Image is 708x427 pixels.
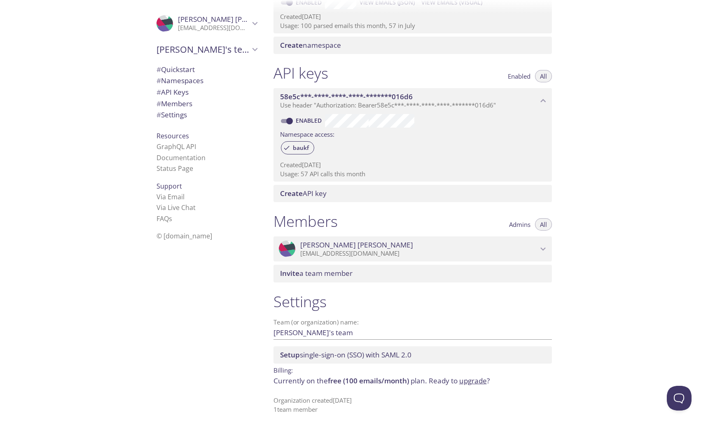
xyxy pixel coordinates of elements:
p: Billing: [273,364,552,376]
label: Namespace access: [280,128,334,140]
p: Usage: 57 API calls this month [280,170,545,178]
span: namespace [280,40,341,50]
span: [PERSON_NAME]'s team [157,44,250,55]
h1: Settings [273,292,552,311]
p: [EMAIL_ADDRESS][DOMAIN_NAME] [300,250,538,258]
a: Via Email [157,192,185,201]
span: Setup [280,350,300,359]
div: Setup SSO [273,346,552,364]
span: # [157,87,161,97]
a: FAQ [157,214,172,223]
span: Namespaces [157,76,203,85]
button: All [535,218,552,231]
p: [EMAIL_ADDRESS][DOMAIN_NAME] [178,24,250,32]
span: [PERSON_NAME] [PERSON_NAME] [178,14,291,24]
span: single-sign-on (SSO) with SAML 2.0 [280,350,411,359]
span: Ready to ? [429,376,490,385]
div: Invite a team member [273,265,552,282]
div: Members [150,98,264,110]
a: upgrade [459,376,487,385]
span: API key [280,189,327,198]
div: Jeremy Ryan [273,236,552,262]
button: Admins [504,218,535,231]
a: Enabled [294,117,325,124]
h1: Members [273,212,338,231]
p: Created [DATE] [280,161,545,169]
div: Create namespace [273,37,552,54]
span: [PERSON_NAME] [PERSON_NAME] [300,240,413,250]
a: Status Page [157,164,193,173]
span: # [157,65,161,74]
div: Create API Key [273,185,552,202]
div: Jeremy's team [150,39,264,60]
div: baukf [281,141,314,154]
span: Members [157,99,192,108]
span: # [157,110,161,119]
div: Namespaces [150,75,264,86]
div: Quickstart [150,64,264,75]
div: Team Settings [150,109,264,121]
button: Enabled [503,70,535,82]
button: All [535,70,552,82]
span: © [DOMAIN_NAME] [157,231,212,240]
span: # [157,99,161,108]
span: Create [280,40,303,50]
a: GraphQL API [157,142,196,151]
p: Created [DATE] [280,12,545,21]
span: Invite [280,268,299,278]
a: Documentation [157,153,206,162]
span: free (100 emails/month) [328,376,409,385]
span: Resources [157,131,189,140]
span: Create [280,189,303,198]
p: Organization created [DATE] 1 team member [273,396,552,414]
span: a team member [280,268,353,278]
p: Usage: 100 parsed emails this month, 57 in July [280,21,545,30]
p: Currently on the plan. [273,376,552,386]
a: Via Live Chat [157,203,196,212]
iframe: Help Scout Beacon - Open [667,386,692,411]
span: API Keys [157,87,189,97]
span: baukf [288,144,314,152]
label: Team (or organization) name: [273,319,359,325]
div: Jeremy Ryan [150,10,264,37]
span: Support [157,182,182,191]
div: API Keys [150,86,264,98]
span: s [169,214,172,223]
h1: API keys [273,64,328,82]
span: Settings [157,110,187,119]
span: Quickstart [157,65,195,74]
span: # [157,76,161,85]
